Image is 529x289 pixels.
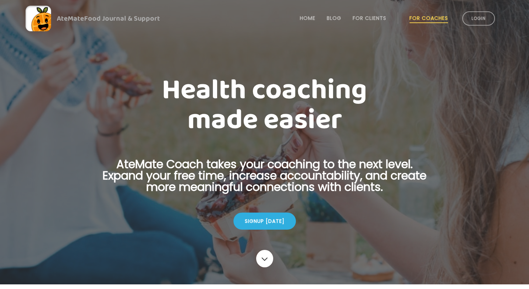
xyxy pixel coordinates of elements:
a: Login [462,11,495,26]
h1: Health coaching made easier [92,75,438,135]
a: For Coaches [409,15,448,21]
a: AteMateFood Journal & Support [26,6,503,31]
a: Blog [327,15,341,21]
a: For Clients [353,15,386,21]
div: Signup [DATE] [233,213,296,230]
span: Food Journal & Support [84,13,160,24]
div: AteMate [51,13,160,24]
p: AteMate Coach takes your coaching to the next level. Expand your free time, increase accountabili... [92,159,438,201]
a: Home [300,15,315,21]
